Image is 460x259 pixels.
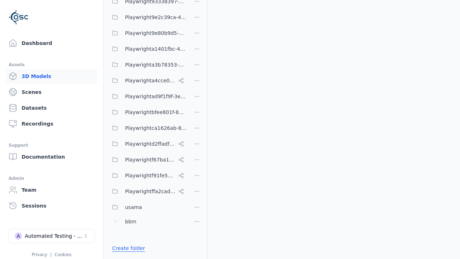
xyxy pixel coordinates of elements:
[6,85,97,99] a: Scenes
[108,73,187,88] button: Playwrighta4cce06a-a8e6-4c0d-bfc1-93e8d78d750a
[108,89,187,104] button: Playwrightad9f1f9f-3e6a-4231-8f19-c506bf64a382
[15,232,22,240] div: A
[108,214,187,229] button: bbm
[9,141,95,150] div: Support
[125,155,175,164] span: Playwrightf67ba199-386a-42d1-aebc-3b37e79c7296
[108,58,187,72] button: Playwrighta3b78353-5999-46c5-9eab-70007203469a
[6,101,97,115] a: Datasets
[125,187,175,196] span: Playwrightffa2cad8-0214-4c2f-a758-8e9593c5a37e
[125,13,187,22] span: Playwright9e2c39ca-48c3-4c03-98f4-0435f3624ea6
[125,171,175,180] span: Playwrightf91fe523-dd75-44f3-a953-451f6070cb42
[6,36,97,50] a: Dashboard
[6,117,97,131] a: Recordings
[6,183,97,197] a: Team
[125,140,175,148] span: Playwrightd2ffadf0-c973-454c-8fcf-dadaeffcb802
[112,245,145,252] a: Create folder
[125,108,187,117] span: Playwrightbfee801f-8be1-42a6-b774-94c49e43b650
[108,26,187,40] button: Playwright9e80b9d5-ab0b-4e8f-a3de-da46b25b8298
[125,217,136,226] span: bbm
[108,105,187,119] button: Playwrightbfee801f-8be1-42a6-b774-94c49e43b650
[125,29,187,37] span: Playwright9e80b9d5-ab0b-4e8f-a3de-da46b25b8298
[55,252,72,257] a: Cookies
[50,252,52,257] span: |
[125,203,142,212] span: usama
[25,232,83,240] div: Automated Testing - Playwright
[108,121,187,135] button: Playwrightca1626ab-8cec-4ddc-b85a-2f9392fe08d1
[125,76,175,85] span: Playwrighta4cce06a-a8e6-4c0d-bfc1-93e8d78d750a
[9,174,95,183] div: Admin
[108,184,187,199] button: Playwrightffa2cad8-0214-4c2f-a758-8e9593c5a37e
[108,137,187,151] button: Playwrightd2ffadf0-c973-454c-8fcf-dadaeffcb802
[108,153,187,167] button: Playwrightf67ba199-386a-42d1-aebc-3b37e79c7296
[125,60,187,69] span: Playwrighta3b78353-5999-46c5-9eab-70007203469a
[6,69,97,83] a: 3D Models
[9,60,95,69] div: Assets
[108,10,187,24] button: Playwright9e2c39ca-48c3-4c03-98f4-0435f3624ea6
[108,242,149,255] button: Create folder
[125,45,187,53] span: Playwrighta1401fbc-43d7-48dd-a309-be935d99d708
[125,124,187,132] span: Playwrightca1626ab-8cec-4ddc-b85a-2f9392fe08d1
[108,200,187,214] button: usama
[108,168,187,183] button: Playwrightf91fe523-dd75-44f3-a953-451f6070cb42
[9,229,95,243] button: Select a workspace
[108,42,187,56] button: Playwrighta1401fbc-43d7-48dd-a309-be935d99d708
[32,252,47,257] a: Privacy
[6,199,97,213] a: Sessions
[6,150,97,164] a: Documentation
[9,7,29,27] img: Logo
[125,92,187,101] span: Playwrightad9f1f9f-3e6a-4231-8f19-c506bf64a382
